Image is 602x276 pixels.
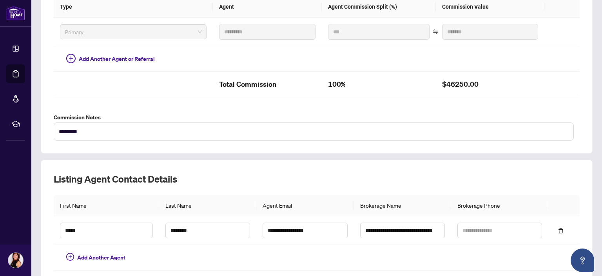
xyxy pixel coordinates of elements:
[66,253,74,261] span: plus-circle
[159,195,256,216] th: Last Name
[433,29,438,35] span: swap
[65,26,202,38] span: Primary
[219,78,315,91] h2: Total Commission
[451,195,548,216] th: Brokerage Phone
[354,195,451,216] th: Brokerage Name
[79,55,155,63] span: Add Another Agent or Referral
[328,78,430,91] h2: 100%
[54,173,580,185] h2: Listing Agent Contact Details
[54,195,159,216] th: First Name
[442,78,538,91] h2: $46250.00
[8,253,23,268] img: Profile Icon
[6,6,25,20] img: logo
[571,249,594,272] button: Open asap
[60,53,161,65] button: Add Another Agent or Referral
[60,251,132,264] button: Add Another Agent
[77,253,125,262] span: Add Another Agent
[558,228,564,234] span: delete
[66,54,76,63] span: plus-circle
[54,113,580,122] label: Commission Notes
[256,195,354,216] th: Agent Email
